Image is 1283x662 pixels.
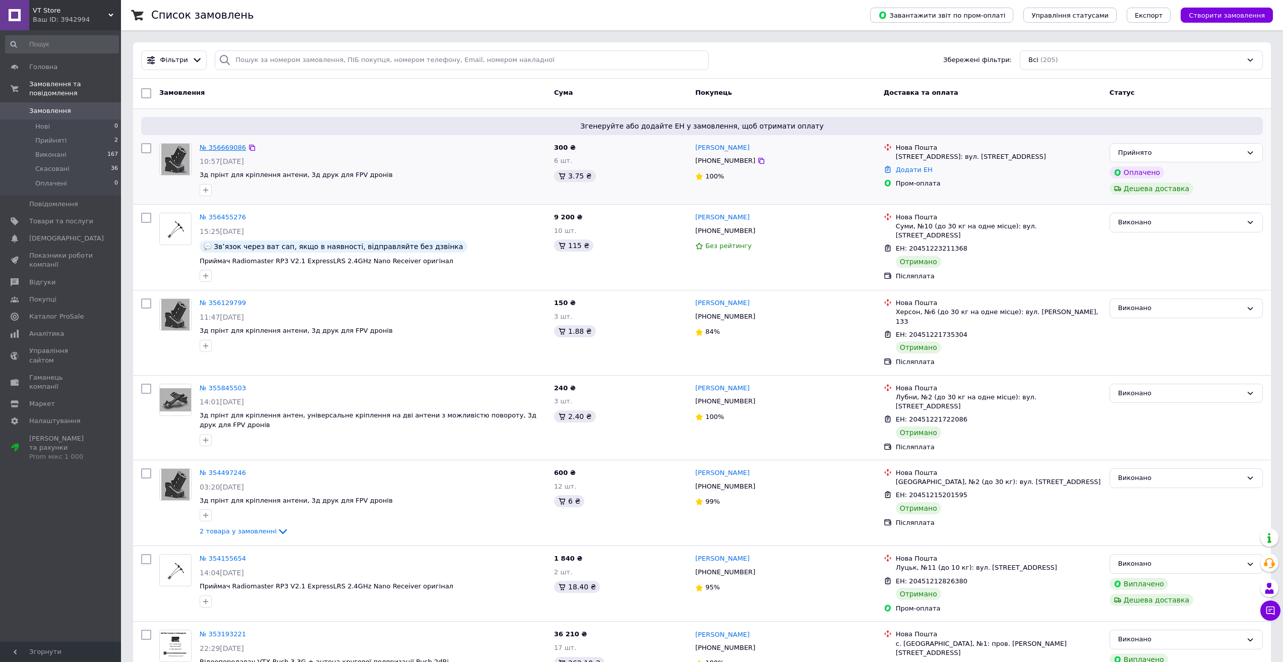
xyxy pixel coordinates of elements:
a: № 354497246 [200,469,246,476]
a: Фото товару [159,213,192,245]
div: [PHONE_NUMBER] [693,641,757,654]
div: [PHONE_NUMBER] [693,480,757,493]
span: 3 шт. [554,397,572,405]
div: [PHONE_NUMBER] [693,154,757,167]
span: [DEMOGRAPHIC_DATA] [29,234,104,243]
span: 3д прінт для кріплення антен, універсальне кріплення на дві антени з можливістю повороту, 3д друк... [200,411,536,429]
span: Управління статусами [1031,12,1109,19]
a: Фото товару [159,143,192,175]
span: Замовлення та повідомлення [29,80,121,98]
span: Фільтри [160,55,188,65]
img: Фото товару [161,469,190,500]
span: 15:25[DATE] [200,227,244,235]
img: Фото товару [160,560,191,581]
span: Відгуки [29,278,55,287]
a: № 355845503 [200,384,246,392]
button: Завантажити звіт по пром-оплаті [870,8,1013,23]
img: :speech_balloon: [204,243,212,251]
div: Ваш ID: 3942994 [33,15,121,24]
button: Експорт [1127,8,1171,23]
a: Фото товару [159,630,192,662]
div: [PHONE_NUMBER] [693,566,757,579]
span: Доставка та оплата [884,89,958,96]
a: [PERSON_NAME] [695,143,750,153]
a: 3д прінт для кріплення антени, 3д друк для FPV дронів [200,327,393,334]
h1: Список замовлень [151,9,254,21]
a: № 356455276 [200,213,246,221]
div: Отримано [896,588,941,600]
button: Чат з покупцем [1260,600,1280,621]
span: 36 [111,164,118,173]
div: Отримано [896,341,941,353]
a: Приймач Radiomaster RP3 V2.1 ExpressLRS 2.4GHz Nano Receiver оригінал [200,582,453,590]
span: 100% [705,413,724,420]
span: 14:04[DATE] [200,569,244,577]
span: 12 шт. [554,483,576,490]
input: Пошук за номером замовлення, ПІБ покупця, номером телефону, Email, номером накладної [215,50,709,70]
span: 100% [705,172,724,180]
div: 6 ₴ [554,495,584,507]
a: № 356669086 [200,144,246,151]
span: Показники роботи компанії [29,251,93,269]
div: Лубни, №2 (до 30 кг на одне місце): вул. [STREET_ADDRESS] [896,393,1102,411]
span: Скасовані [35,164,70,173]
span: Управління сайтом [29,346,93,365]
span: (205) [1041,56,1058,64]
div: Дешева доставка [1110,183,1193,195]
span: Звʼязок через ват сап, якщо в наявності, відправляйте без дзвінка [214,243,463,251]
div: [PHONE_NUMBER] [693,224,757,237]
div: Херсон, №6 (до 30 кг на одне місце): вул. [PERSON_NAME], 133 [896,308,1102,326]
span: 99% [705,498,720,505]
img: Фото товару [161,144,190,175]
span: Створити замовлення [1189,12,1265,19]
span: Замовлення [159,89,205,96]
a: [PERSON_NAME] [695,384,750,393]
span: 14:01[DATE] [200,398,244,406]
span: VT Store [33,6,108,15]
div: [STREET_ADDRESS]: вул. [STREET_ADDRESS] [896,152,1102,161]
div: Виконано [1118,217,1242,228]
a: Фото товару [159,554,192,586]
div: Отримано [896,427,941,439]
img: Фото товару [160,630,191,661]
div: Нова Пошта [896,630,1102,639]
span: 150 ₴ [554,299,576,307]
span: 1 840 ₴ [554,555,582,562]
a: 2 товара у замовленні [200,527,289,535]
a: Приймач Radiomaster RP3 V2.1 ExpressLRS 2.4GHz Nano Receiver оригінал [200,257,453,265]
span: Згенеруйте або додайте ЕН у замовлення, щоб отримати оплату [145,121,1259,131]
span: 3д прінт для кріплення антени, 3д друк для FPV дронів [200,497,393,504]
span: ЕН: 20451223211368 [896,245,967,252]
div: 18.40 ₴ [554,581,600,593]
button: Створити замовлення [1181,8,1273,23]
a: [PERSON_NAME] [695,468,750,478]
div: Виконано [1118,303,1242,314]
span: Прийняті [35,136,67,145]
a: № 353193221 [200,630,246,638]
div: [GEOGRAPHIC_DATA], №2 (до 30 кг): вул. [STREET_ADDRESS] [896,477,1102,487]
span: Головна [29,63,57,72]
div: Післяплата [896,443,1102,452]
div: 2.40 ₴ [554,410,595,423]
span: Всі [1028,55,1038,65]
a: [PERSON_NAME] [695,298,750,308]
div: Нова Пошта [896,554,1102,563]
a: № 356129799 [200,299,246,307]
span: Маркет [29,399,55,408]
span: 10:57[DATE] [200,157,244,165]
div: [PHONE_NUMBER] [693,310,757,323]
a: Фото товару [159,468,192,501]
span: Замовлення [29,106,71,115]
span: 240 ₴ [554,384,576,392]
span: 84% [705,328,720,335]
span: Покупець [695,89,732,96]
a: Створити замовлення [1171,11,1273,19]
span: Без рейтингу [705,242,752,250]
span: 2 товара у замовленні [200,527,277,535]
div: 3.75 ₴ [554,170,595,182]
span: 2 шт. [554,568,572,576]
span: 3д прінт для кріплення антени, 3д друк для FPV дронів [200,171,393,178]
a: [PERSON_NAME] [695,554,750,564]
